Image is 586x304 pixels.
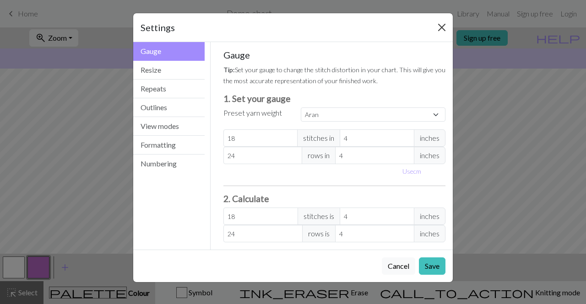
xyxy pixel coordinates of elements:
[414,129,445,147] span: inches
[141,21,175,34] h5: Settings
[414,225,445,242] span: inches
[133,98,205,117] button: Outlines
[223,66,445,85] small: Set your gauge to change the stitch distortion in your chart. This will give you the most accurat...
[297,129,340,147] span: stitches in
[398,164,425,178] button: Usecm
[302,147,336,164] span: rows in
[382,257,415,275] button: Cancel
[414,147,445,164] span: inches
[133,155,205,173] button: Numbering
[414,208,445,225] span: inches
[133,61,205,80] button: Resize
[223,66,235,74] strong: Tip:
[133,136,205,155] button: Formatting
[223,49,446,60] h5: Gauge
[298,208,340,225] span: stitches is
[223,93,446,104] h3: 1. Set your gauge
[133,42,205,61] button: Gauge
[133,117,205,136] button: View modes
[434,20,449,35] button: Close
[223,107,282,118] label: Preset yarn weight
[419,257,445,275] button: Save
[223,193,446,204] h3: 2. Calculate
[302,225,336,242] span: rows is
[133,80,205,98] button: Repeats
